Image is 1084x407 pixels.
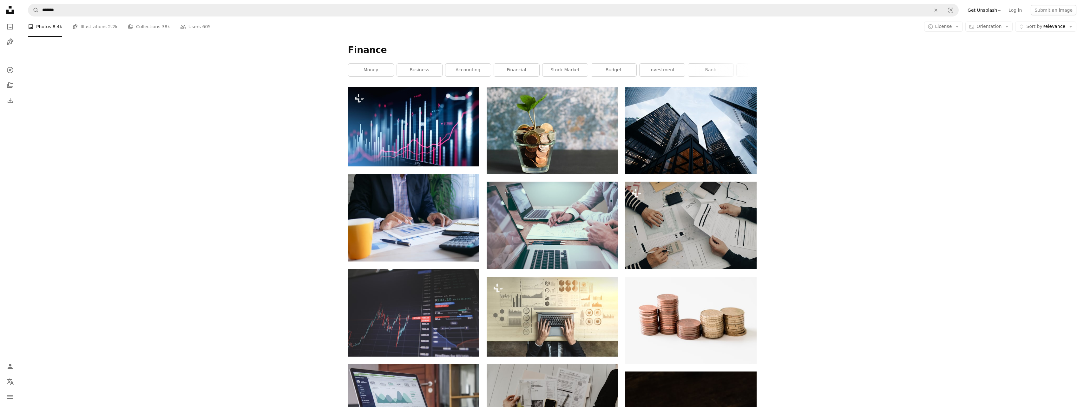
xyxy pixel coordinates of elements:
a: Log in / Sign up [4,360,16,373]
a: person in black suit jacket holding white tablet computer [348,215,479,221]
img: low angle photo of city high rise buildings during daytime [625,87,756,174]
img: Big Data Technology for Business Finance Analytic Concept. Modern graphic interface shows massive... [487,277,618,357]
span: License [935,24,952,29]
button: Submit an image [1031,5,1076,15]
a: a group of people sitting at a table working on paperwork [625,222,756,228]
a: stacked round gold-colored coins on white surface [625,317,756,323]
button: Language [4,375,16,388]
button: Search Unsplash [28,4,39,16]
a: Get Unsplash+ [964,5,1005,15]
span: Orientation [976,24,1002,29]
form: Find visuals sitewide [28,4,959,16]
img: person holding pencil near laptop computer [487,182,618,269]
span: 2.2k [108,23,118,30]
button: Visual search [943,4,958,16]
img: a group of people sitting at a table working on paperwork [625,182,756,269]
a: Explore [4,64,16,76]
a: Illustrations [4,36,16,48]
a: Download History [4,94,16,107]
a: person holding paper near pen and calculator [487,399,618,405]
img: Financial chart and rising graph with lines and numbers and bar diagrams that illustrate stock ma... [348,87,479,166]
a: business [397,64,442,76]
a: Financial chart and rising graph with lines and numbers and bar diagrams that illustrate stock ma... [348,124,479,129]
span: Relevance [1026,23,1065,30]
a: Log in [1005,5,1026,15]
img: black flat screen computer monitor [348,269,479,356]
span: 38k [162,23,170,30]
button: License [924,22,963,32]
a: investment [640,64,685,76]
a: black flat screen computer monitor [348,310,479,316]
button: Clear [929,4,943,16]
img: person in black suit jacket holding white tablet computer [348,174,479,262]
a: money [348,64,394,76]
button: Sort byRelevance [1015,22,1076,32]
a: stock market [542,64,588,76]
h1: Finance [348,44,757,56]
a: Illustrations 2.2k [72,16,118,37]
a: budget [591,64,636,76]
img: stacked round gold-colored coins on white surface [625,277,756,364]
a: green plant in clear glass vase [487,127,618,133]
a: Users 605 [180,16,211,37]
a: financial [494,64,539,76]
img: green plant in clear glass vase [487,87,618,174]
span: 605 [202,23,211,30]
a: Big Data Technology for Business Finance Analytic Concept. Modern graphic interface shows massive... [487,314,618,320]
a: low angle photo of city high rise buildings during daytime [625,127,756,133]
a: person holding pencil near laptop computer [487,223,618,228]
a: accounting [445,64,491,76]
a: banking [737,64,782,76]
a: bank [688,64,733,76]
button: Menu [4,391,16,403]
span: Sort by [1026,24,1042,29]
a: Photos [4,20,16,33]
a: Collections 38k [128,16,170,37]
a: Collections [4,79,16,92]
button: Orientation [965,22,1013,32]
